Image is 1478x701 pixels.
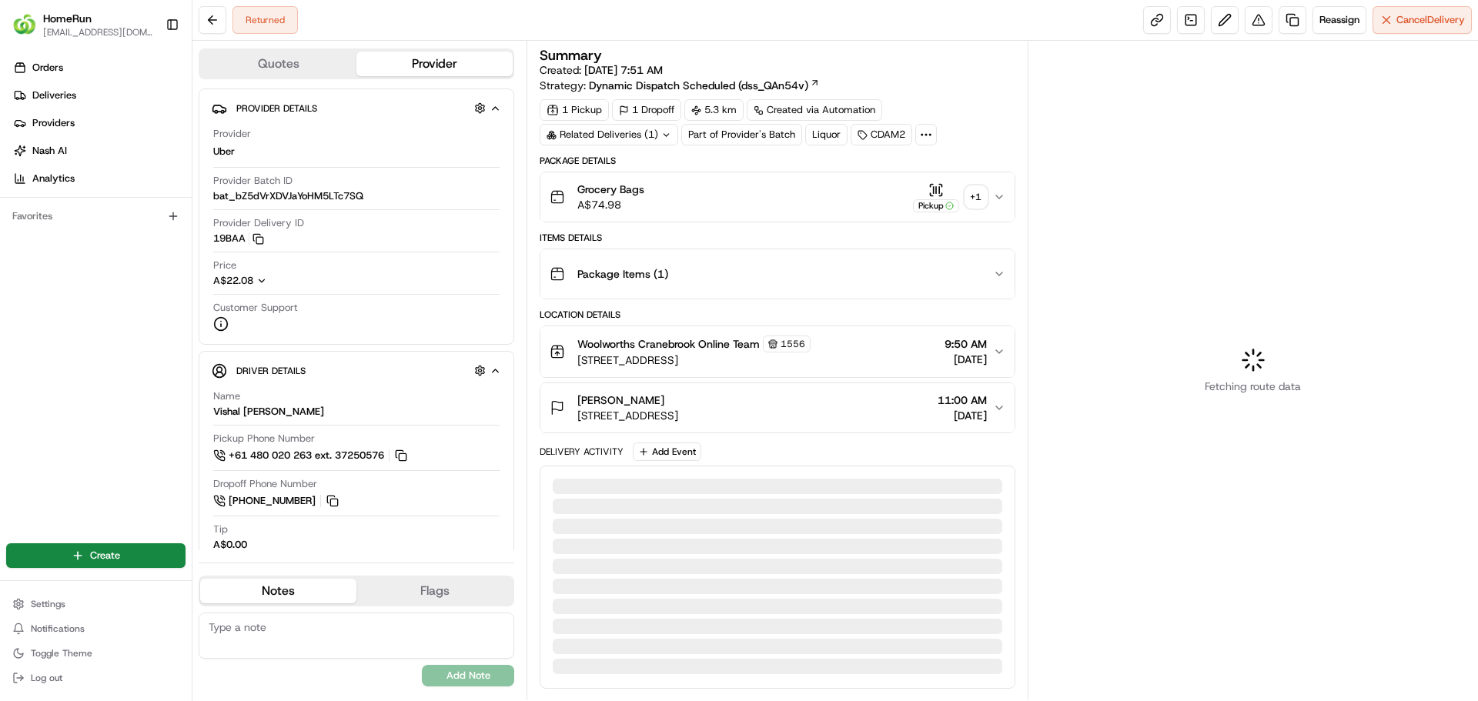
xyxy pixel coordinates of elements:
span: Orders [32,61,63,75]
span: Pickup Phone Number [213,432,315,446]
div: A$0.00 [213,538,247,552]
span: Tip [213,522,228,536]
div: 1 Dropoff [612,99,681,121]
button: HomeRunHomeRun[EMAIL_ADDRESS][DOMAIN_NAME] [6,6,159,43]
button: Reassign [1312,6,1366,34]
a: Created via Automation [747,99,882,121]
div: Vishal [PERSON_NAME] [213,405,324,419]
span: Driver Details [236,365,306,377]
span: Nash AI [32,144,67,158]
a: Deliveries [6,83,192,108]
span: Fetching route data [1205,379,1301,394]
span: Providers [32,116,75,130]
button: A$22.08 [213,274,349,288]
a: Nash AI [6,139,192,163]
button: Provider [356,52,513,76]
span: [DATE] [945,352,987,367]
span: Package Items ( 1 ) [577,266,668,282]
span: Create [90,549,120,562]
button: Notes [200,579,356,603]
span: bat_bZ5dVrXDVJaYoHM5LTc7SQ [213,189,363,203]
span: +61 480 020 263 ext. 37250576 [229,449,384,462]
span: [STREET_ADDRESS] [577,352,811,368]
button: Add Event [633,442,701,461]
span: [PERSON_NAME] [577,392,664,408]
button: Toggle Theme [6,643,186,664]
a: +61 480 020 263 ext. 37250576 [213,447,410,464]
button: HomeRun [43,11,92,26]
div: Favorites [6,204,186,229]
button: Pickup [913,182,959,212]
span: [DATE] 7:51 AM [584,63,663,77]
span: A$74.98 [577,197,644,212]
h3: Summary [540,48,602,62]
button: [EMAIL_ADDRESS][DOMAIN_NAME] [43,26,153,38]
span: Toggle Theme [31,647,92,659]
a: [PHONE_NUMBER] [213,492,341,509]
img: HomeRun [12,12,37,37]
span: Log out [31,672,62,684]
a: Orders [6,55,192,80]
button: [PERSON_NAME][STREET_ADDRESS]11:00 AM[DATE] [540,383,1014,432]
button: Driver Details [212,358,501,383]
a: Analytics [6,166,192,191]
span: Cancel Delivery [1396,13,1465,27]
button: Woolworths Cranebrook Online Team1556[STREET_ADDRESS]9:50 AM[DATE] [540,326,1014,377]
span: 11:00 AM [938,392,987,408]
a: Dynamic Dispatch Scheduled (dss_QAn54v) [589,78,820,93]
span: 9:50 AM [945,336,987,352]
button: Grocery BagsA$74.98Pickup+1 [540,172,1014,222]
div: 5.3 km [684,99,744,121]
button: Quotes [200,52,356,76]
span: Provider Delivery ID [213,216,304,230]
div: Package Details [540,155,1015,167]
button: Notifications [6,618,186,639]
button: Package Items (1) [540,249,1014,299]
span: Grocery Bags [577,182,644,197]
div: CDAM2 [851,124,912,145]
div: Liquor [805,124,848,145]
span: Woolworths Cranebrook Online Team [577,336,760,352]
span: Analytics [32,172,75,185]
span: Notifications [31,623,85,635]
span: Uber [213,145,235,159]
span: Provider [213,127,251,141]
button: 19BAA [213,232,264,245]
span: [DATE] [938,408,987,423]
span: Deliveries [32,88,76,102]
button: Create [6,543,186,568]
button: Settings [6,593,186,615]
span: Settings [31,598,65,610]
button: Pickup+1 [913,182,987,212]
div: + 1 [965,186,987,208]
button: Provider Details [212,95,501,121]
span: Provider Batch ID [213,174,293,188]
span: Name [213,389,240,403]
div: Strategy: [540,78,820,93]
div: Related Deliveries (1) [540,124,678,145]
a: Providers [6,111,192,135]
button: Flags [356,579,513,603]
span: Dynamic Dispatch Scheduled (dss_QAn54v) [589,78,808,93]
div: 1 Pickup [540,99,609,121]
button: Log out [6,667,186,689]
span: [PHONE_NUMBER] [229,494,316,508]
span: Customer Support [213,301,298,315]
div: Location Details [540,309,1015,321]
span: Reassign [1319,13,1359,27]
span: Provider Details [236,102,317,115]
span: Created: [540,62,663,78]
span: 1556 [781,338,805,350]
span: Dropoff Phone Number [213,477,317,491]
span: A$22.08 [213,274,253,287]
button: CancelDelivery [1373,6,1472,34]
div: Items Details [540,232,1015,244]
div: Delivery Activity [540,446,624,458]
span: Price [213,259,236,272]
span: [STREET_ADDRESS] [577,408,678,423]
